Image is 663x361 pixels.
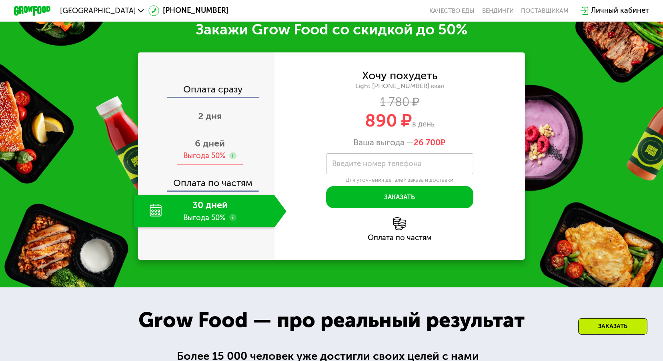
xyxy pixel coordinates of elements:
a: Качество еды [429,7,475,14]
span: 26 700 [414,138,441,147]
button: Заказать [326,186,473,208]
div: поставщикам [521,7,569,14]
div: 1 780 ₽ [274,97,525,107]
div: Ваша выгода — [274,138,525,148]
div: Личный кабинет [591,5,649,16]
div: Light [PHONE_NUMBER] ккал [274,82,525,90]
div: Оплата по частям [274,234,525,241]
div: Оплата по частям [139,169,274,191]
a: Вендинги [482,7,514,14]
div: Хочу похудеть [362,70,437,80]
span: 2 дня [198,110,222,122]
div: Выгода 50% [183,151,225,161]
span: в день [412,120,435,128]
div: Оплата сразу [139,85,274,97]
span: 890 ₽ [365,110,412,131]
span: ₽ [414,138,446,148]
span: 6 дней [195,138,225,149]
div: Для уточнения деталей заказа и доставки [326,176,473,184]
a: [PHONE_NUMBER] [148,5,229,16]
img: l6xcnZfty9opOoJh.png [393,217,406,230]
span: [GEOGRAPHIC_DATA] [60,7,136,14]
div: Заказать [578,318,647,335]
label: Введите номер телефона [332,161,422,166]
div: Grow Food — про реальный результат [123,305,541,336]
